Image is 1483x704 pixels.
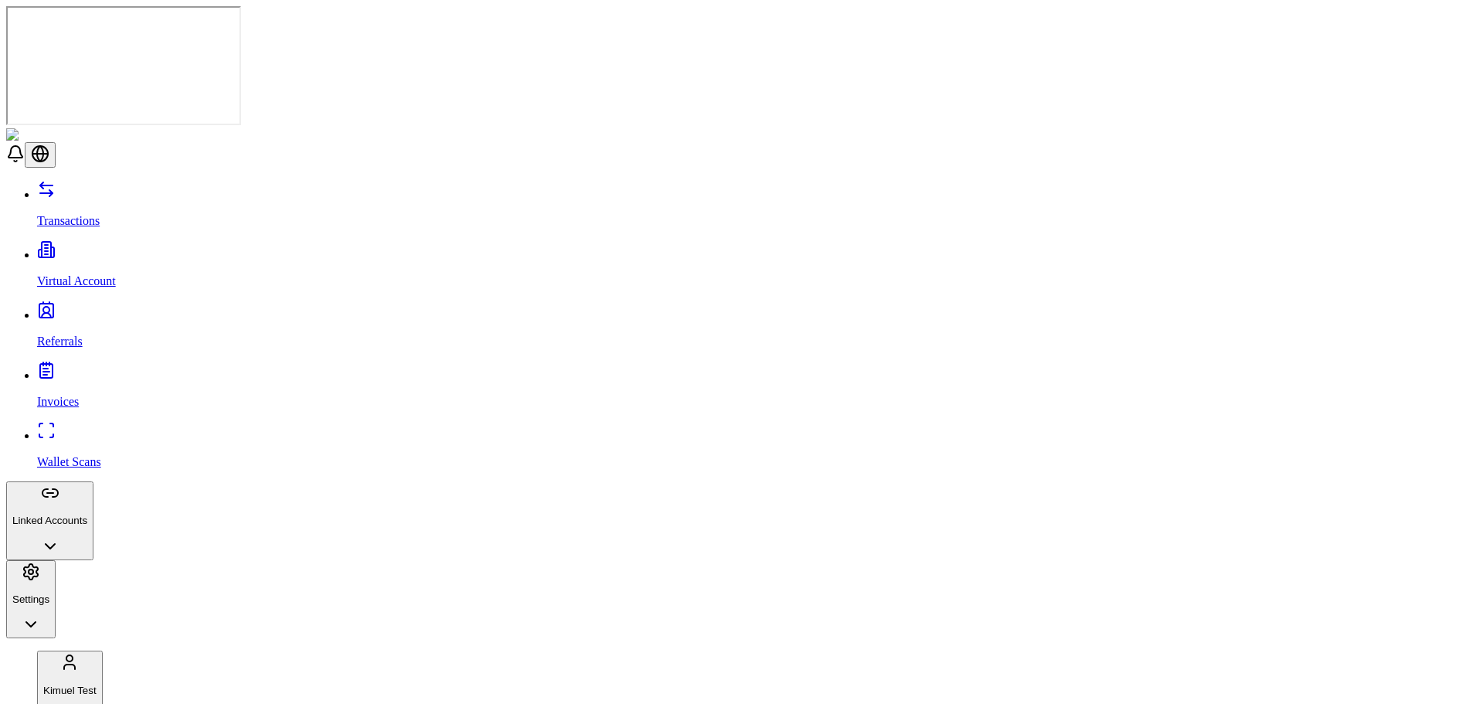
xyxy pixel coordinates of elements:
[37,455,1477,469] p: Wallet Scans
[37,335,1477,349] p: Referrals
[37,274,1477,288] p: Virtual Account
[6,128,98,142] img: ShieldPay Logo
[37,308,1477,349] a: Referrals
[12,593,49,605] p: Settings
[37,395,1477,409] p: Invoices
[37,248,1477,288] a: Virtual Account
[6,481,93,560] button: Linked Accounts
[37,188,1477,228] a: Transactions
[37,429,1477,469] a: Wallet Scans
[37,369,1477,409] a: Invoices
[37,214,1477,228] p: Transactions
[6,560,56,639] button: Settings
[43,685,97,696] p: Kimuel Test
[12,515,87,526] p: Linked Accounts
